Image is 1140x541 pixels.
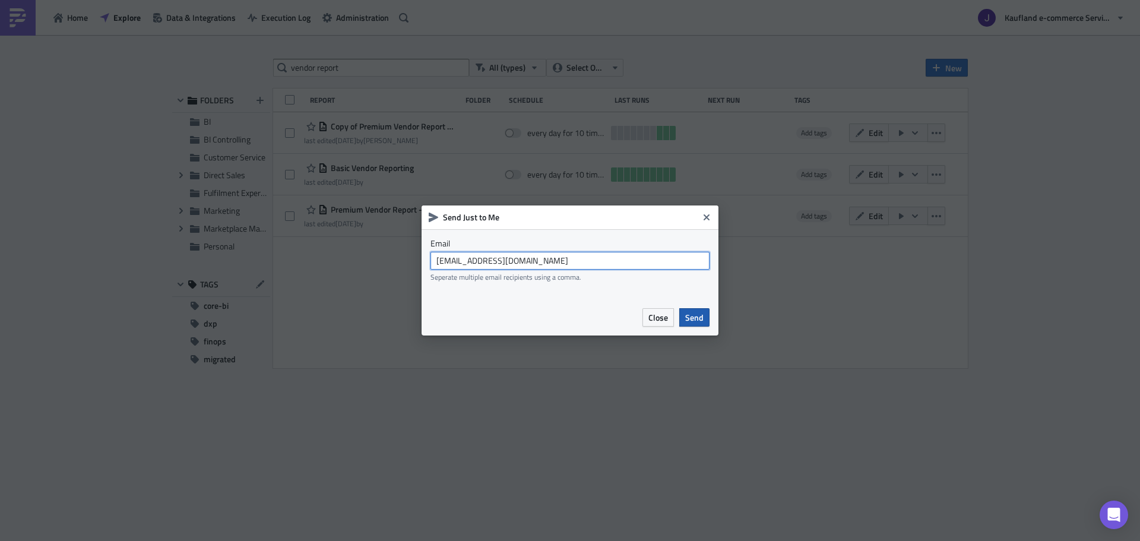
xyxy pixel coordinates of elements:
[648,311,668,324] span: Close
[430,273,710,281] div: Seperate multiple email recipients using a comma.
[685,311,704,324] span: Send
[1100,501,1128,529] div: Open Intercom Messenger
[430,238,710,249] label: Email
[698,208,715,226] button: Close
[679,308,710,327] button: Send
[443,212,698,223] h6: Send Just to Me
[642,308,674,327] button: Close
